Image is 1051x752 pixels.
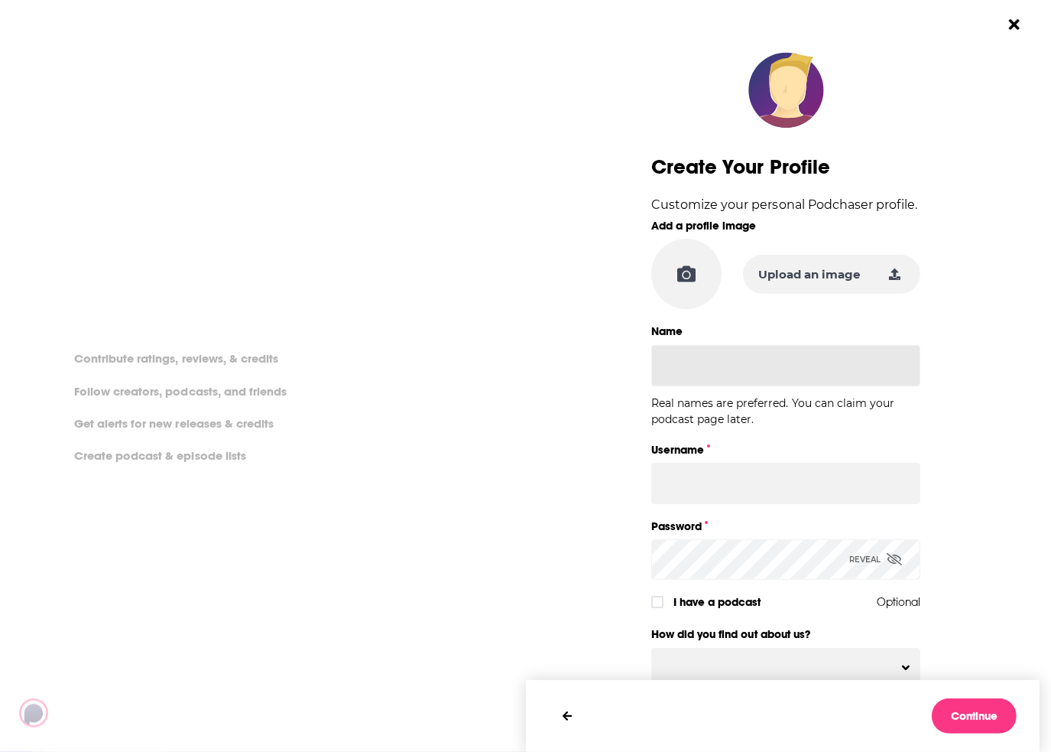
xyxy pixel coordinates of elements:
[19,698,154,728] a: Podchaser - Follow, Share and Rate Podcasts
[65,321,371,336] li: On Podchaser you can:
[877,592,920,612] span: Optional
[651,321,920,341] label: Name
[651,516,920,536] label: Password
[65,445,257,465] li: Create podcast & episode lists
[758,267,860,282] span: Upload an image
[19,698,166,728] img: Podchaser - Follow, Share and Rate Podcasts
[673,592,920,612] label: I have a podcast
[651,216,920,236] label: Add a profile image
[743,255,920,294] button: Upload an image
[849,539,902,580] div: Reveal
[1000,10,1029,39] button: Close Button
[65,80,113,102] a: Log in
[651,624,920,644] label: How did you find out about us?
[65,381,298,401] li: Follow creators, podcasts, and friends
[549,698,587,734] button: Previous Step
[652,649,920,688] button: Toggle Pronoun Dropdown
[65,348,290,368] li: Contribute ratings, reviews, & credits
[731,28,841,138] img: Profile
[932,698,1017,734] button: Continue to next step
[651,396,920,428] p: Real names are preferred. You can claim your podcast page later.
[651,194,920,216] p: Customize your personal Podchaser profile.
[651,156,920,178] h3: Create Your Profile
[651,239,722,309] div: PNG or JPG accepted
[65,413,284,433] li: Get alerts for new releases & credits
[651,440,920,460] label: Username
